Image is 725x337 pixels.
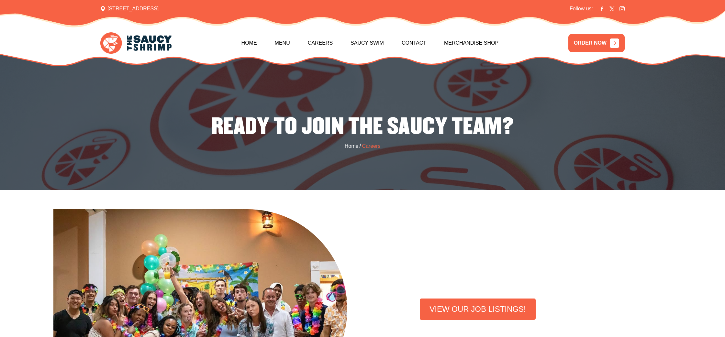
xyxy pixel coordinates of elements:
[5,114,720,140] h2: READY TO JOIN THE SAUCY TEAM?
[275,29,290,57] a: Menu
[402,29,426,57] a: Contact
[570,5,593,13] span: Follow us:
[241,29,257,57] a: Home
[100,5,159,13] span: [STREET_ADDRESS]
[359,142,361,150] span: /
[100,32,172,54] img: logo
[308,29,333,57] a: Careers
[345,142,359,150] a: Home
[568,34,625,52] a: ORDER NOW
[351,29,384,57] a: Saucy Swim
[362,142,380,150] span: Careers
[444,29,498,57] a: Merchandise Shop
[420,299,535,320] a: VIEW OUR JOB LISTINGS!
